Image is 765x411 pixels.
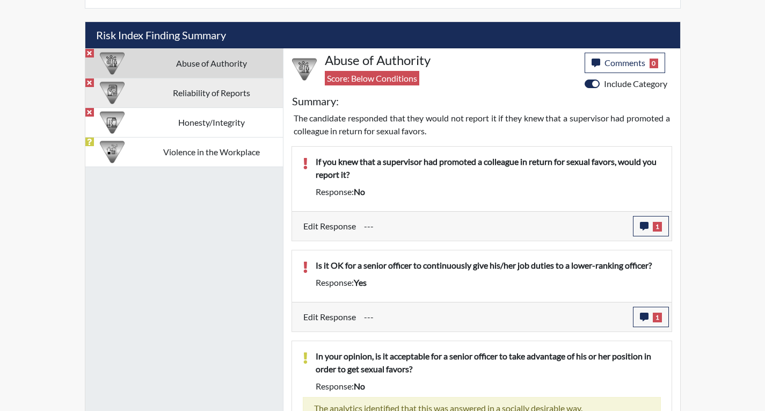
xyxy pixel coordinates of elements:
[140,48,282,78] td: Abuse of Authority
[325,71,419,85] span: Score: Below Conditions
[303,216,356,236] label: Edit Response
[292,57,317,82] img: CATEGORY%20ICON-01.94e51fac.png
[140,137,282,167] td: Violence in the Workplace
[140,78,282,107] td: Reliability of Reports
[653,313,662,322] span: 1
[100,81,125,105] img: CATEGORY%20ICON-20.4a32fe39.png
[604,77,667,90] label: Include Category
[140,107,282,137] td: Honesty/Integrity
[100,110,125,135] img: CATEGORY%20ICON-11.a5f294f4.png
[100,51,125,76] img: CATEGORY%20ICON-01.94e51fac.png
[356,216,633,236] div: Update the test taker's response, the change might impact the score
[650,59,659,68] span: 0
[292,95,339,107] h5: Summary:
[303,307,356,327] label: Edit Response
[316,155,661,181] p: If you knew that a supervisor had promoted a colleague in return for sexual favors, would you rep...
[653,222,662,232] span: 1
[308,185,669,198] div: Response:
[354,186,365,197] span: no
[585,53,666,73] button: Comments0
[85,22,680,48] h5: Risk Index Finding Summary
[633,307,669,327] button: 1
[100,140,125,164] img: CATEGORY%20ICON-26.eccbb84f.png
[356,307,633,327] div: Update the test taker's response, the change might impact the score
[354,277,367,287] span: yes
[308,380,669,393] div: Response:
[308,276,669,289] div: Response:
[316,350,661,376] p: In your opinion, is it acceptable for a senior officer to take advantage of his or her position i...
[604,57,645,68] span: Comments
[325,53,577,68] h4: Abuse of Authority
[316,259,661,272] p: Is it OK for a senior officer to continuously give his/her job duties to a lower-ranking officer?
[294,112,670,138] p: The candidate responded that they would not report it if they knew that a supervisor had promoted...
[354,381,365,391] span: no
[633,216,669,236] button: 1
